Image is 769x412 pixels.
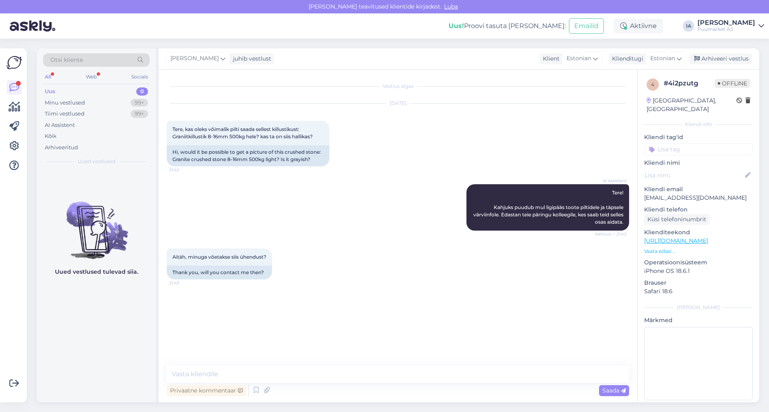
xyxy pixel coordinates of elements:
[596,178,627,184] span: AI Assistent
[540,54,560,63] div: Klient
[644,205,753,214] p: Kliendi telefon
[167,83,629,90] div: Vestlus algas
[45,99,85,107] div: Minu vestlused
[644,121,753,128] div: Kliendi info
[644,133,753,142] p: Kliendi tag'id
[230,54,271,63] div: juhib vestlust
[644,248,753,255] p: Vaata edasi ...
[644,185,753,194] p: Kliendi email
[644,304,753,311] div: [PERSON_NAME]
[84,72,98,82] div: Web
[644,214,710,225] div: Küsi telefoninumbrit
[131,110,148,118] div: 99+
[7,55,22,70] img: Askly Logo
[644,194,753,202] p: [EMAIL_ADDRESS][DOMAIN_NAME]
[697,26,755,33] div: Puumarket AS
[167,100,629,107] div: [DATE]
[169,280,200,286] span: 21:43
[569,18,604,34] button: Emailid
[644,267,753,275] p: iPhone OS 18.6.1
[614,19,663,33] div: Aktiivne
[689,53,752,64] div: Arhiveeri vestlus
[50,56,83,64] span: Otsi kliente
[45,132,57,140] div: Kõik
[167,385,246,396] div: Privaatne kommentaar
[683,20,694,32] div: IA
[715,79,750,88] span: Offline
[131,99,148,107] div: 99+
[609,54,643,63] div: Klienditugi
[644,159,753,167] p: Kliendi nimi
[45,144,78,152] div: Arhiveeritud
[130,72,150,82] div: Socials
[170,54,219,63] span: [PERSON_NAME]
[644,143,753,155] input: Lisa tag
[45,87,55,96] div: Uus
[664,78,715,88] div: # 4i2pzutg
[644,279,753,287] p: Brauser
[167,145,329,166] div: Hi, would it be possible to get a picture of this crushed stone: Granite crushed stone 8-16mm 500...
[644,228,753,237] p: Klienditeekond
[697,20,764,33] a: [PERSON_NAME]Puumarket AS
[442,3,460,10] span: Luba
[697,20,755,26] div: [PERSON_NAME]
[473,190,625,225] span: Tere! Kahjuks puudub mul ligipääs toote piltidele ja täpsele värviinfole. Edastan teie päringu ko...
[136,87,148,96] div: 0
[644,258,753,267] p: Operatsioonisüsteem
[45,110,85,118] div: Tiimi vestlused
[644,287,753,296] p: Safari 18.6
[602,387,626,394] span: Saada
[55,268,138,276] p: Uued vestlused tulevad siia.
[78,158,115,165] span: Uued vestlused
[169,167,200,173] span: 21:42
[45,121,75,129] div: AI Assistent
[43,72,52,82] div: All
[449,21,566,31] div: Proovi tasuta [PERSON_NAME]:
[172,126,313,140] span: Tere, kas oleks võimalik pilti saada sellest killustikust: Graniitkillustik 8-16mm 500kg hele? ka...
[172,254,266,260] span: Aitäh, minuga võetakse siis ühendust?
[167,266,272,279] div: Thank you, will you contact me then?
[644,316,753,325] p: Märkmed
[645,171,743,180] input: Lisa nimi
[595,231,627,237] span: Nähtud ✓ 21:42
[647,96,736,113] div: [GEOGRAPHIC_DATA], [GEOGRAPHIC_DATA]
[650,54,675,63] span: Estonian
[566,54,591,63] span: Estonian
[37,187,156,260] img: No chats
[449,22,464,30] b: Uus!
[651,81,654,87] span: 4
[644,237,708,244] a: [URL][DOMAIN_NAME]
